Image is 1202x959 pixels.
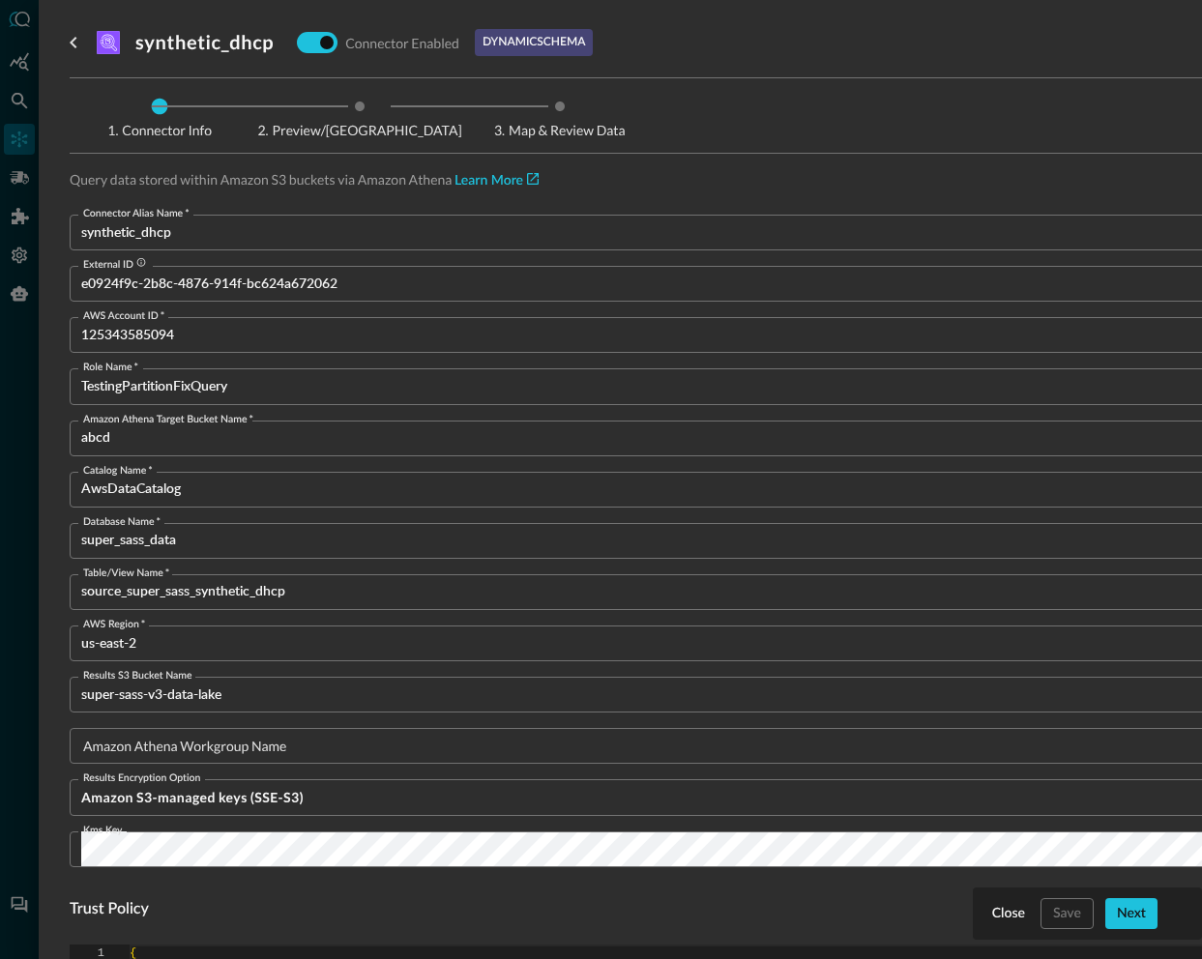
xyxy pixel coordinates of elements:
[136,257,147,268] svg: External ID for cross-account role
[1105,898,1158,929] button: Next
[83,617,145,632] label: AWS Region
[257,124,461,137] span: Preview/[GEOGRAPHIC_DATA]
[83,668,192,683] label: Results S3 Bucket Name
[58,27,89,58] button: go back
[483,34,585,51] p: dynamic schema
[345,33,459,53] p: Connector Enabled
[83,360,138,375] label: Role Name
[988,898,1029,929] button: Close
[97,31,120,54] svg: Amazon Athena (for Amazon S3)
[77,124,242,137] span: Connector Info
[83,206,190,221] label: Connector Alias Name
[478,124,642,137] span: Map & Review Data
[135,31,274,54] h3: synthetic_dhcp
[83,412,253,427] label: Amazon Athena target bucket name
[83,823,123,838] label: Kms Key
[83,308,164,324] label: AWS Account ID
[83,463,153,479] label: Catalog Name
[83,770,200,786] label: Results Encryption Option
[83,514,161,530] label: Database Name
[70,169,539,191] p: Query data stored within Amazon S3 buckets via Amazon Athena
[83,566,169,581] label: Table/View Name
[83,257,146,273] div: External ID
[454,174,539,188] a: Learn More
